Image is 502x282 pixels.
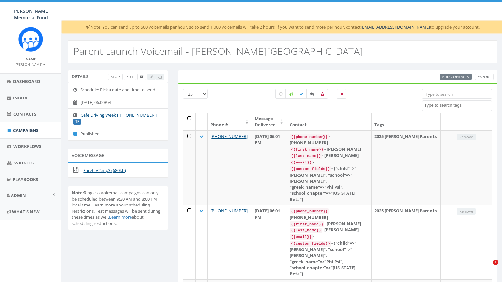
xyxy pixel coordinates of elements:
[290,133,369,146] div: - [PHONE_NUMBER]
[68,96,168,109] li: [DATE] 06:00PM
[275,89,286,99] label: Pending
[290,134,329,140] code: {{phone_number}}
[16,61,46,67] a: [PERSON_NAME]
[372,113,441,130] th: Tags
[210,208,248,214] a: [PHONE_NUMBER]
[290,228,322,233] code: {{last_name}}
[290,152,369,159] div: - [PERSON_NAME]
[16,62,46,67] small: [PERSON_NAME]
[480,260,495,275] iframe: Intercom live chat
[424,102,492,108] textarea: Search
[422,89,492,99] input: Type to search
[26,57,36,61] small: Name
[252,113,287,130] th: Message Delivered: activate to sort column ascending
[81,112,157,118] a: Safe Driving Week [[PHONE_NUMBER]]
[493,260,498,265] span: 1
[290,233,369,240] div: -
[13,95,27,101] span: Inbox
[68,83,168,96] li: Schedule: Pick a date and time to send
[296,89,307,99] label: Delivered
[72,190,84,196] b: Note:
[285,89,297,99] label: Sending
[12,209,40,215] span: What's New
[361,24,430,30] a: [EMAIL_ADDRESS][DOMAIN_NAME]
[124,74,136,80] a: Edit
[290,241,331,247] code: {{custom_fields}}
[140,74,144,79] span: Archive Campaign
[73,46,363,56] h2: Parent Launch Voicemail - [PERSON_NAME][GEOGRAPHIC_DATA]
[290,166,331,172] code: {{custom_fields}}
[18,27,43,52] img: Rally_Corp_Icon.png
[210,133,248,139] a: [PHONE_NUMBER]
[290,221,369,227] div: - [PERSON_NAME]
[108,74,123,80] a: Stop
[290,208,329,214] code: {{phone_number}}
[13,176,38,182] span: Playbooks
[12,8,50,21] span: [PERSON_NAME] Memorial Fund
[13,143,41,149] span: Workflows
[290,159,369,165] div: -
[68,127,168,140] li: Published
[73,88,80,92] i: Schedule: Pick a date and time to send
[11,192,26,198] span: Admin
[68,149,168,162] div: Voice Message
[337,89,346,99] label: Removed
[13,111,36,117] span: Contacts
[13,78,40,84] span: Dashboard
[73,119,81,125] label: TF
[208,113,252,130] th: Phone #: activate to sort column ascending
[83,167,126,173] a: Paret_V2.mp3 (680kb)
[14,160,34,166] span: Widgets
[372,205,441,279] td: 2025 [PERSON_NAME] Parents
[73,132,80,136] i: Published
[72,190,160,226] span: Ringless Voicemail campaigns can only be scheduled between 9:30 AM and 8:00 PM local time. Learn ...
[290,160,313,165] code: {{email}}
[290,153,322,159] code: {{last_name}}
[290,208,369,220] div: - [PHONE_NUMBER]
[252,205,287,279] td: [DATE] 06:01 PM
[290,165,369,203] div: - {"child"=>"[PERSON_NAME]", "school"=>"[PERSON_NAME]", "greek_name"=>"Phi Psi", "school_chapter"...
[252,130,287,205] td: [DATE] 06:01 PM
[290,147,324,153] code: {{first_name}}
[287,113,372,130] th: Contact
[306,89,318,99] label: Replied
[13,127,38,133] span: Campaigns
[290,146,369,153] div: - [PERSON_NAME]
[68,70,168,83] div: Details
[290,240,369,277] div: - {"child"=>"[PERSON_NAME]", "school"=>"[PERSON_NAME]", "greek_name"=>"Phi Psi", "school_chapter"...
[290,221,324,227] code: {{first_name}}
[475,74,494,80] a: Export
[109,214,132,220] a: Learn more
[317,89,328,99] label: Bounced
[290,234,313,240] code: {{email}}
[290,227,369,233] div: - [PERSON_NAME]
[372,130,441,205] td: 2025 [PERSON_NAME] Parents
